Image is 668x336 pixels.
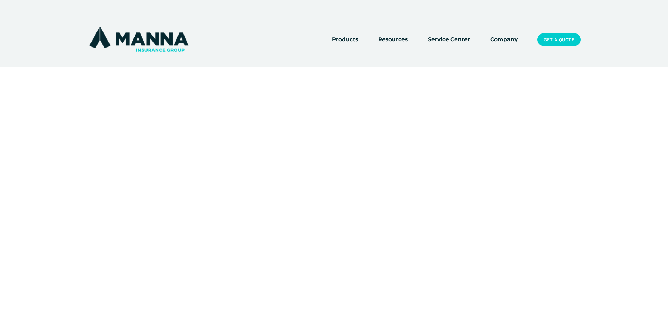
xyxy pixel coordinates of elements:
[332,35,358,44] span: Products
[490,35,518,44] a: Company
[88,26,190,53] img: Manna Insurance Group
[537,33,580,46] a: Get a Quote
[428,35,470,44] a: Service Center
[332,35,358,44] a: folder dropdown
[378,35,408,44] a: folder dropdown
[378,35,408,44] span: Resources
